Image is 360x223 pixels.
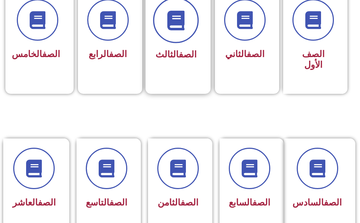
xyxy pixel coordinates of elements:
[12,49,60,59] span: الخامس
[302,49,325,70] span: الصف الأول
[292,197,342,208] span: السادس
[324,197,342,208] a: الصف
[42,49,60,59] a: الصف
[156,49,197,60] span: الثالث
[89,49,127,59] span: الرابع
[181,197,198,208] a: الصف
[109,49,127,59] a: الصف
[252,197,270,208] a: الصف
[86,197,127,208] span: التاسع
[13,197,56,208] span: العاشر
[179,49,197,60] a: الصف
[225,49,265,59] span: الثاني
[109,197,127,208] a: الصف
[247,49,265,59] a: الصف
[38,197,56,208] a: الصف
[158,197,198,208] span: الثامن
[229,197,270,208] span: السابع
